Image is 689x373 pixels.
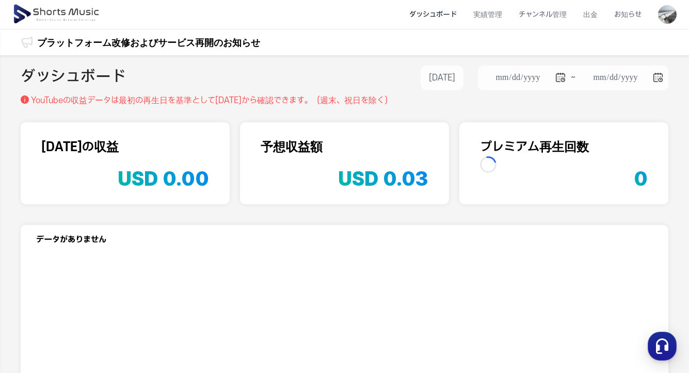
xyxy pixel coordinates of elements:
dt: プレミアム再生回数 [480,138,648,156]
dd: 0 [634,156,648,189]
dt: [DATE]の収益 [41,138,209,156]
span: USD 0.03 [338,167,428,190]
a: 実績管理 [465,1,510,28]
strong: データがありません [36,235,106,245]
dt: 予想収益額 [261,138,428,156]
button: [DATE] [421,66,463,90]
span: USD 0.00 [118,167,209,190]
a: プラットフォーム改修およびサービス再開のお知らせ [37,36,260,50]
h2: ダッシュボード [21,66,126,90]
a: ダッシュボード [401,1,465,28]
img: 사용자 이미지 [658,5,677,24]
img: 알림 아이콘 [21,36,33,48]
a: お知らせ [606,1,650,28]
a: チャンネル管理 [510,1,575,28]
li: ~ [478,66,668,90]
a: 出金 [575,1,606,28]
p: YouTubeの収益データは最初の再生日を基準とし て[DATE]から確認できます。（週末、祝日を除く） [31,94,392,107]
img: 설명 아이콘 [21,95,29,104]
